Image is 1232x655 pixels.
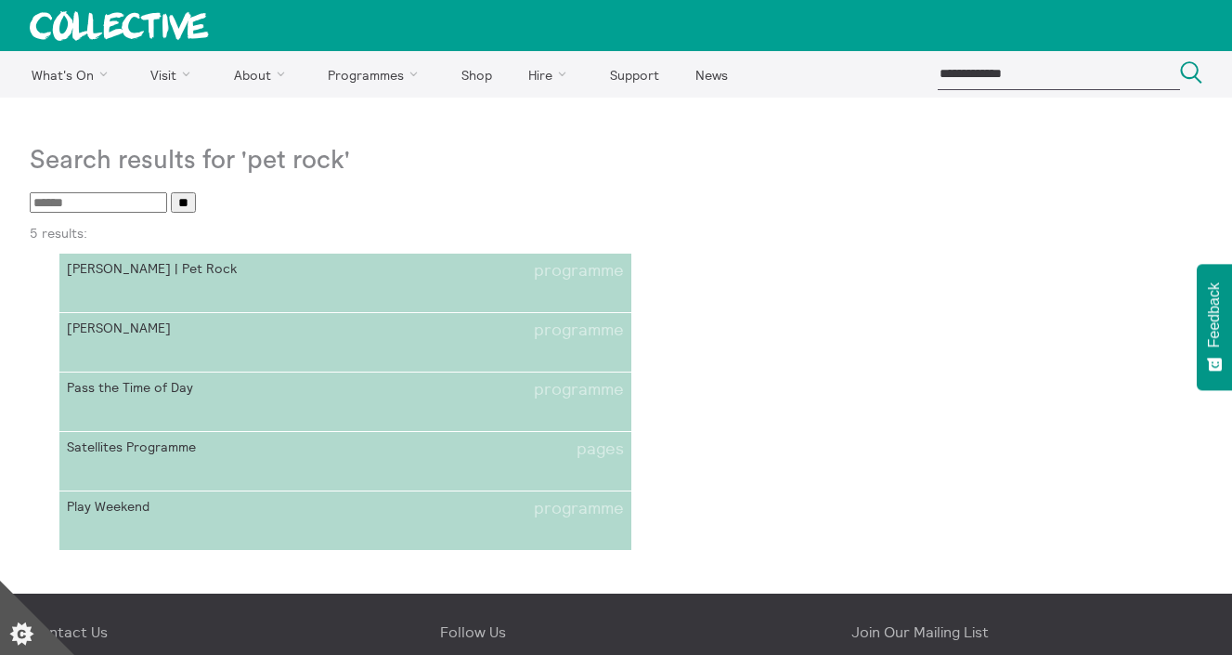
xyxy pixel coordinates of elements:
[59,491,631,551] a: Play Weekendprogramme
[30,226,1202,241] p: 5 results:
[15,51,131,98] a: What's On
[534,321,624,340] span: programme
[534,499,624,518] span: programme
[59,254,631,313] a: [PERSON_NAME] | Pet Rockprogramme
[534,380,624,400] span: programme
[59,313,631,373] a: [PERSON_NAME]programme
[440,623,791,640] h4: Follow Us
[512,51,590,98] a: Hire
[67,439,345,459] span: Satellites Programme
[59,373,631,432] a: Pass the Time of Dayprogramme
[312,51,442,98] a: Programmes
[67,380,345,400] span: Pass the Time of Day
[593,51,675,98] a: Support
[534,261,624,281] span: programme
[67,321,345,340] span: [PERSON_NAME]
[67,261,345,281] span: [PERSON_NAME] | Pet Rock
[30,623,381,640] h4: Contact Us
[135,51,214,98] a: Visit
[1197,264,1232,390] button: Feedback - Show survey
[30,145,1202,175] h1: Search results for 'pet rock'
[67,499,345,518] span: Play Weekend
[445,51,508,98] a: Shop
[59,432,631,491] a: Satellites Programmepages
[851,623,1202,640] h4: Join Our Mailing List
[577,439,624,459] span: pages
[1206,282,1223,347] span: Feedback
[679,51,744,98] a: News
[217,51,308,98] a: About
